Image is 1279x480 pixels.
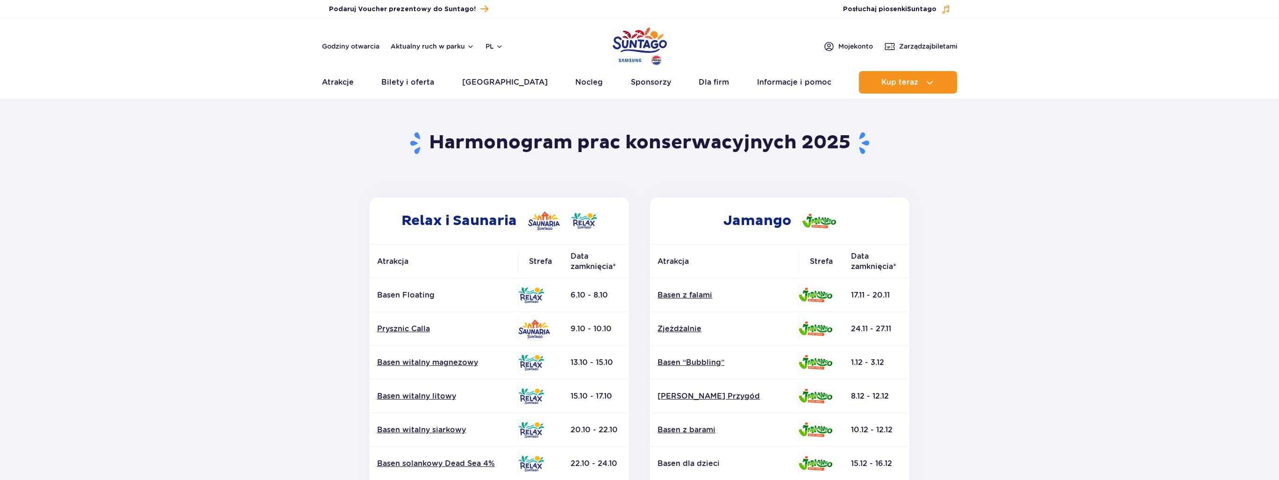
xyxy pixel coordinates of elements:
img: Relax [571,213,597,229]
td: 8.12 - 12.12 [843,379,909,413]
a: Nocleg [575,71,603,94]
img: Jamango [799,389,832,403]
a: [GEOGRAPHIC_DATA] [462,71,548,94]
a: Sponsorzy [631,71,671,94]
img: Saunaria [528,211,560,230]
th: Data zamknięcia* [563,245,629,278]
td: 9.10 - 10.10 [563,312,629,346]
th: Strefa [518,245,563,278]
button: Aktualny ruch w parku [391,43,474,50]
td: 24.11 - 27.11 [843,312,909,346]
a: Godziny otwarcia [322,42,379,51]
a: Dla firm [699,71,729,94]
th: Strefa [799,245,843,278]
span: Moje konto [838,42,873,51]
img: Saunaria [518,320,550,338]
a: Park of Poland [613,23,667,66]
h2: Relax i Saunaria [370,197,629,244]
a: Basen “Bubbling” [657,357,791,368]
p: Basen Floating [377,290,511,300]
span: Kup teraz [881,78,918,87]
a: Basen witalny litowy [377,391,511,401]
th: Atrakcja [650,245,799,278]
h1: Harmonogram prac konserwacyjnych 2025 [366,131,913,155]
span: Podaruj Voucher prezentowy do Suntago! [329,5,476,14]
button: Posłuchaj piosenkiSuntago [843,5,950,14]
a: Zarządzajbiletami [884,41,957,52]
img: Relax [518,388,544,404]
p: Basen dla dzieci [657,458,791,469]
a: Atrakcje [322,71,354,94]
img: Jamango [799,456,832,471]
a: Basen z barami [657,425,791,435]
img: Relax [518,422,544,438]
img: Jamango [799,321,832,336]
a: Prysznic Calla [377,324,511,334]
button: Kup teraz [859,71,957,94]
td: 20.10 - 22.10 [563,413,629,447]
a: [PERSON_NAME] Przygód [657,391,791,401]
button: pl [486,42,503,51]
td: 6.10 - 8.10 [563,278,629,312]
img: Relax [518,287,544,303]
a: Podaruj Voucher prezentowy do Suntago! [329,3,488,15]
td: 13.10 - 15.10 [563,346,629,379]
img: Jamango [799,422,832,437]
a: Zjeżdżalnie [657,324,791,334]
span: Suntago [907,6,936,13]
td: 1.12 - 3.12 [843,346,909,379]
td: 10.12 - 12.12 [843,413,909,447]
img: Jamango [802,214,836,228]
a: Mojekonto [823,41,873,52]
span: Zarządzaj biletami [899,42,957,51]
a: Bilety i oferta [381,71,434,94]
h2: Jamango [650,197,909,244]
th: Atrakcja [370,245,518,278]
a: Informacje i pomoc [757,71,831,94]
a: Basen solankowy Dead Sea 4% [377,458,511,469]
span: Posłuchaj piosenki [843,5,936,14]
th: Data zamknięcia* [843,245,909,278]
img: Relax [518,456,544,472]
td: 15.10 - 17.10 [563,379,629,413]
td: 17.11 - 20.11 [843,278,909,312]
a: Basen witalny siarkowy [377,425,511,435]
img: Jamango [799,288,832,302]
a: Basen witalny magnezowy [377,357,511,368]
img: Jamango [799,355,832,370]
a: Basen z falami [657,290,791,300]
img: Relax [518,355,544,371]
